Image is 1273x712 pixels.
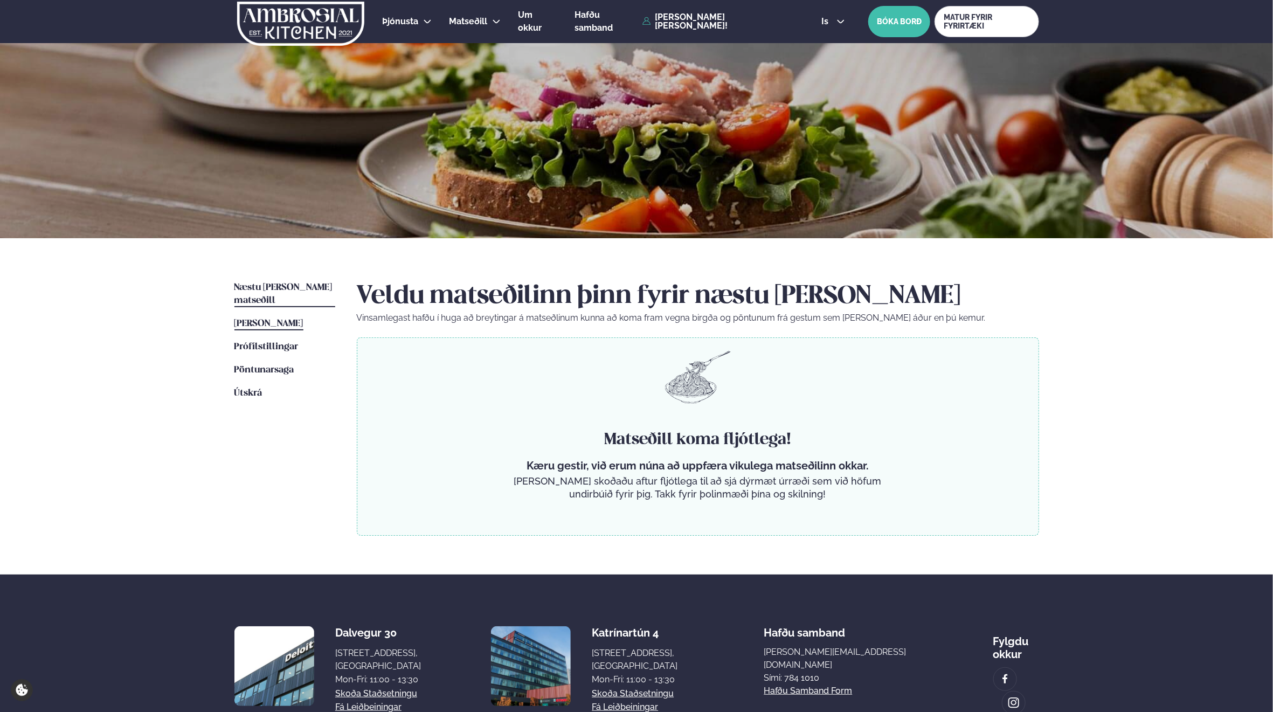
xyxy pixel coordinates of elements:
[510,459,886,472] p: Kæru gestir, við erum núna að uppfæra vikulega matseðilinn okkar.
[234,365,294,375] span: Pöntunarsaga
[234,341,299,354] a: Prófílstillingar
[592,647,677,673] div: [STREET_ADDRESS], [GEOGRAPHIC_DATA]
[764,646,907,672] a: [PERSON_NAME][EMAIL_ADDRESS][DOMAIN_NAME]
[234,342,299,351] span: Prófílstillingar
[994,668,1016,690] a: image alt
[935,6,1039,37] a: MATUR FYRIR FYRIRTÆKI
[665,351,731,404] img: pasta
[813,17,854,26] button: is
[234,389,262,398] span: Útskrá
[510,429,886,451] h4: Matseðill koma fljótlega!
[357,281,1039,312] h2: Veldu matseðilinn þinn fyrir næstu [PERSON_NAME]
[383,15,419,28] a: Þjónusta
[11,679,33,701] a: Cookie settings
[764,685,853,697] a: Hafðu samband form
[764,618,846,639] span: Hafðu samband
[357,312,1039,324] p: Vinsamlegast hafðu í huga að breytingar á matseðlinum kunna að koma fram vegna birgða og pöntunum...
[592,626,677,639] div: Katrínartún 4
[234,364,294,377] a: Pöntunarsaga
[822,17,832,26] span: is
[234,626,314,706] img: image alt
[234,281,335,307] a: Næstu [PERSON_NAME] matseðill
[449,15,488,28] a: Matseðill
[592,687,674,700] a: Skoða staðsetningu
[234,317,303,330] a: [PERSON_NAME]
[491,626,571,706] img: image alt
[518,9,557,34] a: Um okkur
[999,673,1011,686] img: image alt
[335,626,421,639] div: Dalvegur 30
[335,687,417,700] a: Skoða staðsetningu
[575,9,637,34] a: Hafðu samband
[868,6,930,37] button: BÓKA BORÐ
[449,16,488,26] span: Matseðill
[764,672,907,685] p: Sími: 784 1010
[575,10,613,33] span: Hafðu samband
[1008,697,1020,709] img: image alt
[335,673,421,686] div: Mon-Fri: 11:00 - 13:30
[993,626,1039,661] div: Fylgdu okkur
[234,319,303,328] span: [PERSON_NAME]
[383,16,419,26] span: Þjónusta
[234,283,333,305] span: Næstu [PERSON_NAME] matseðill
[237,2,365,46] img: logo
[335,647,421,673] div: [STREET_ADDRESS], [GEOGRAPHIC_DATA]
[642,13,797,30] a: [PERSON_NAME] [PERSON_NAME]!
[234,387,262,400] a: Útskrá
[510,475,886,501] p: [PERSON_NAME] skoðaðu aftur fljótlega til að sjá dýrmæt úrræði sem við höfum undirbúið fyrir þig....
[592,673,677,686] div: Mon-Fri: 11:00 - 13:30
[518,10,542,33] span: Um okkur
